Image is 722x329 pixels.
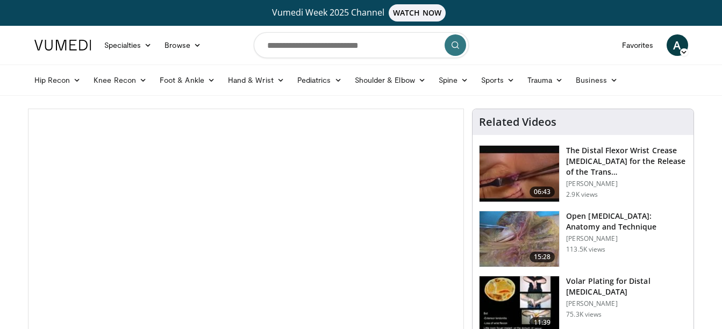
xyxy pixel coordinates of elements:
span: WATCH NOW [389,4,446,22]
a: Sports [475,69,521,91]
a: 06:43 The Distal Flexor Wrist Crease [MEDICAL_DATA] for the Release of the Trans… [PERSON_NAME] 2... [479,145,687,202]
img: Bindra_-_open_carpal_tunnel_2.png.150x105_q85_crop-smart_upscale.jpg [480,211,559,267]
a: Business [569,69,624,91]
span: 15:28 [530,252,555,262]
a: A [667,34,688,56]
a: Trauma [521,69,570,91]
a: Spine [432,69,475,91]
a: Specialties [98,34,159,56]
input: Search topics, interventions [254,32,469,58]
h3: Open [MEDICAL_DATA]: Anatomy and Technique [566,211,687,232]
p: [PERSON_NAME] [566,180,687,188]
a: Pediatrics [291,69,348,91]
p: 2.9K views [566,190,598,199]
p: [PERSON_NAME] [566,299,687,308]
a: Browse [158,34,208,56]
h4: Related Videos [479,116,556,128]
p: 113.5K views [566,245,605,254]
p: [PERSON_NAME] [566,234,687,243]
a: Shoulder & Elbow [348,69,432,91]
a: Hand & Wrist [221,69,291,91]
a: Vumedi Week 2025 ChannelWATCH NOW [36,4,687,22]
img: Picture_5_3_3.png.150x105_q85_crop-smart_upscale.jpg [480,146,559,202]
p: 75.3K views [566,310,602,319]
a: 15:28 Open [MEDICAL_DATA]: Anatomy and Technique [PERSON_NAME] 113.5K views [479,211,687,268]
a: Foot & Ankle [153,69,221,91]
span: 06:43 [530,187,555,197]
img: VuMedi Logo [34,40,91,51]
a: Favorites [616,34,660,56]
a: Hip Recon [28,69,88,91]
a: Knee Recon [87,69,153,91]
span: 11:39 [530,317,555,328]
h3: Volar Plating for Distal [MEDICAL_DATA] [566,276,687,297]
h3: The Distal Flexor Wrist Crease [MEDICAL_DATA] for the Release of the Trans… [566,145,687,177]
